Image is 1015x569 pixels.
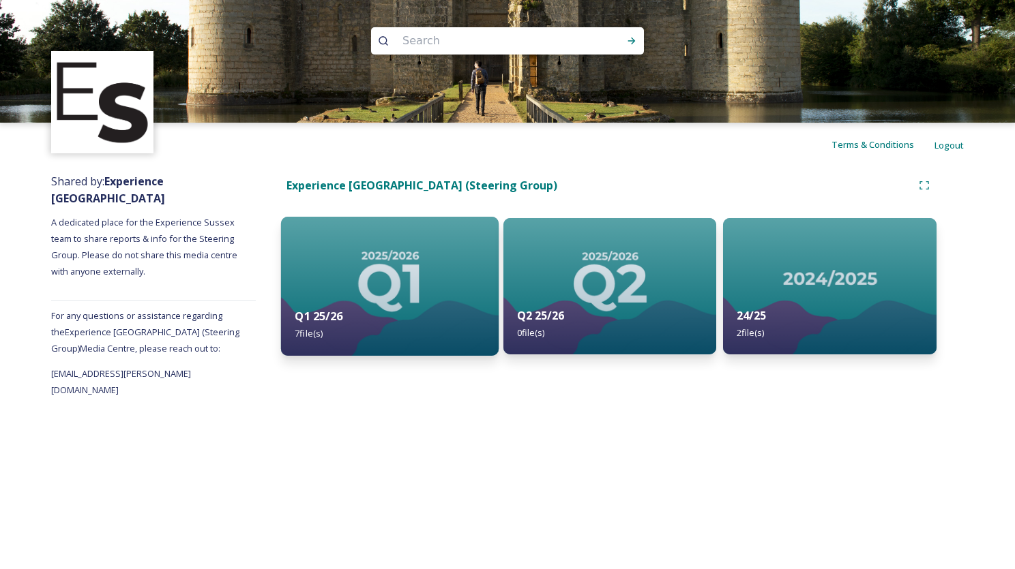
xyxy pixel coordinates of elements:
[935,139,964,151] span: Logout
[737,326,764,339] span: 2 file(s)
[517,308,564,323] strong: Q2 25/26
[286,178,557,193] strong: Experience [GEOGRAPHIC_DATA] (Steering Group)
[832,138,914,151] span: Terms & Conditions
[295,327,323,339] span: 7 file(s)
[832,136,935,153] a: Terms & Conditions
[53,53,152,152] img: WSCC%20ES%20Socials%20Icon%20-%20Secondary%20-%20Black.jpg
[723,218,937,354] img: 9721ee15-7c3f-4618-a93f-3422b4d2c396.jpg
[51,174,165,206] strong: Experience [GEOGRAPHIC_DATA]
[737,308,766,323] strong: 24/25
[503,218,717,354] img: 32017cf1-480e-44ae-b61a-92538c26b582.jpg
[281,217,499,356] img: aa53d14b-168c-421d-aabf-e5ea8fa8d51c.jpg
[51,367,191,396] span: [EMAIL_ADDRESS][PERSON_NAME][DOMAIN_NAME]
[51,309,239,354] span: For any questions or assistance regarding the Experience [GEOGRAPHIC_DATA] (Steering Group) Media...
[517,326,544,339] span: 0 file(s)
[295,309,342,324] strong: Q1 25/26
[51,216,239,277] span: A dedicated place for the Experience Sussex team to share reports & info for the Steering Group. ...
[396,26,583,56] input: Search
[51,174,165,206] span: Shared by:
